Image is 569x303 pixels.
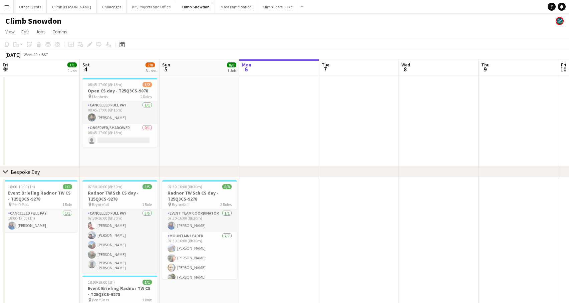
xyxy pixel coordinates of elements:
span: Brynrefail [172,202,189,207]
span: 3 [2,65,8,73]
span: 1 Role [142,297,152,302]
a: Edit [19,27,32,36]
a: Comms [50,27,70,36]
span: View [5,29,15,35]
button: Mass Participation [215,0,257,13]
span: Pen Y Pass [92,297,109,302]
h3: Radnor TW Sch CS day - T25Q3CS-9278 [82,190,157,202]
h3: Event Briefing Radnor TW CS - T25Q3CS-9278 [3,190,77,202]
span: 5/5 [143,184,152,189]
span: Fri [3,62,8,68]
span: Llanberis [92,94,108,99]
span: 7/8 [146,62,155,67]
span: 1/1 [67,62,77,67]
span: Comms [52,29,67,35]
span: Pen Y Pass [12,202,29,207]
span: 1/1 [63,184,72,189]
span: 1/2 [143,82,152,87]
app-card-role: Cancelled full pay1/108:45-17:00 (8h15m)[PERSON_NAME] [82,101,157,124]
div: 3 Jobs [146,68,156,73]
span: Sat [82,62,90,68]
app-card-role: Event Team Coordinator1/107:30-16:00 (8h30m)[PERSON_NAME] [162,210,237,232]
span: 10 [560,65,566,73]
span: Jobs [36,29,46,35]
span: 8 [400,65,410,73]
span: Tue [322,62,329,68]
span: 1 Role [62,202,72,207]
app-card-role: Cancelled full pay5/507:30-16:00 (8h30m)[PERSON_NAME][PERSON_NAME][PERSON_NAME][PERSON_NAME][PERS... [82,210,157,273]
a: Jobs [33,27,48,36]
span: 18:00-19:00 (1h) [8,184,35,189]
span: 5 [161,65,170,73]
app-job-card: 08:45-17:00 (8h15m)1/2Open CS day - T25Q3CS-9078 Llanberis2 RolesCancelled full pay1/108:45-17:00... [82,78,157,147]
button: Kit, Projects and Office [127,0,176,13]
span: 2 Roles [220,202,232,207]
h1: Climb Snowdon [5,16,61,26]
span: 8/8 [227,62,236,67]
button: Climb Snowdon [176,0,215,13]
span: Thu [481,62,490,68]
span: Week 40 [22,52,39,57]
h3: Radnor TW Sch CS day - T25Q3CS-9278 [162,190,237,202]
span: 7 [321,65,329,73]
span: Edit [21,29,29,35]
app-job-card: 07:30-16:00 (8h30m)5/5Radnor TW Sch CS day - T25Q3CS-9278 Brynrefail1 RoleCancelled full pay5/507... [82,180,157,273]
span: 1/1 [143,280,152,285]
div: [DATE] [5,51,21,58]
span: Sun [162,62,170,68]
button: Climb Scafell Pike [257,0,298,13]
app-user-avatar: Staff RAW Adventures [556,17,564,25]
div: 1 Job [68,68,76,73]
h3: Event Briefing Radnor TW CS - T25Q3CS-9278 [82,285,157,297]
button: Challenges [97,0,127,13]
span: Mon [242,62,251,68]
span: 08:45-17:00 (8h15m) [88,82,122,87]
span: Fri [561,62,566,68]
app-job-card: 18:00-19:00 (1h)1/1Event Briefing Radnor TW CS - T25Q3CS-9278 Pen Y Pass1 RoleCancelled full pay1... [3,180,77,232]
span: 8/8 [222,184,232,189]
app-card-role: Cancelled full pay1/118:00-19:00 (1h)[PERSON_NAME] [3,210,77,232]
span: Brynrefail [92,202,109,207]
button: Climb [PERSON_NAME] [47,0,97,13]
span: 6 [241,65,251,73]
span: 1 Role [142,202,152,207]
app-card-role: Observer/Shadower0/108:45-17:00 (8h15m) [82,124,157,147]
div: Bespoke Day [11,169,40,175]
h3: Open CS day - T25Q3CS-9078 [82,88,157,94]
span: 2 Roles [140,94,152,99]
span: 9 [480,65,490,73]
span: 18:00-19:00 (1h) [88,280,115,285]
span: 07:30-16:00 (8h30m) [88,184,122,189]
div: BST [41,52,48,57]
app-job-card: 07:30-16:00 (8h30m)8/8Radnor TW Sch CS day - T25Q3CS-9278 Brynrefail2 RolesEvent Team Coordinator... [162,180,237,279]
a: View [3,27,17,36]
div: 1 Job [227,68,236,73]
span: Wed [401,62,410,68]
span: 07:30-16:00 (8h30m) [168,184,202,189]
button: Other Events [14,0,47,13]
span: 4 [81,65,90,73]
